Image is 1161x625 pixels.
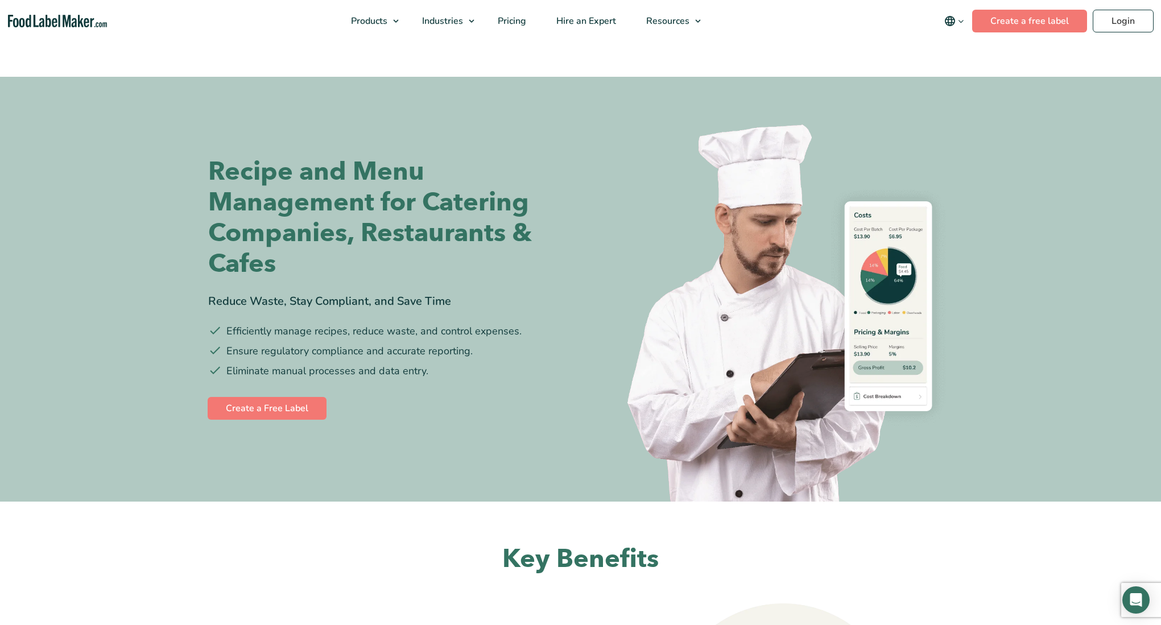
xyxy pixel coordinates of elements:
[1122,586,1150,614] div: Open Intercom Messenger
[348,15,389,27] span: Products
[1093,10,1154,32] a: Login
[208,343,572,359] li: Ensure regulatory compliance and accurate reporting.
[494,15,527,27] span: Pricing
[208,324,572,339] li: Efficiently manage recipes, reduce waste, and control expenses.
[643,15,691,27] span: Resources
[208,363,572,379] li: Eliminate manual processes and data entry.
[208,397,327,420] a: Create a Free Label
[419,15,464,27] span: Industries
[972,10,1087,32] a: Create a free label
[553,15,617,27] span: Hire an Expert
[208,293,572,310] div: Reduce Waste, Stay Compliant, and Save Time
[237,543,925,576] h2: Key Benefits
[208,156,572,279] h1: Recipe and Menu Management for Catering Companies, Restaurants & Cafes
